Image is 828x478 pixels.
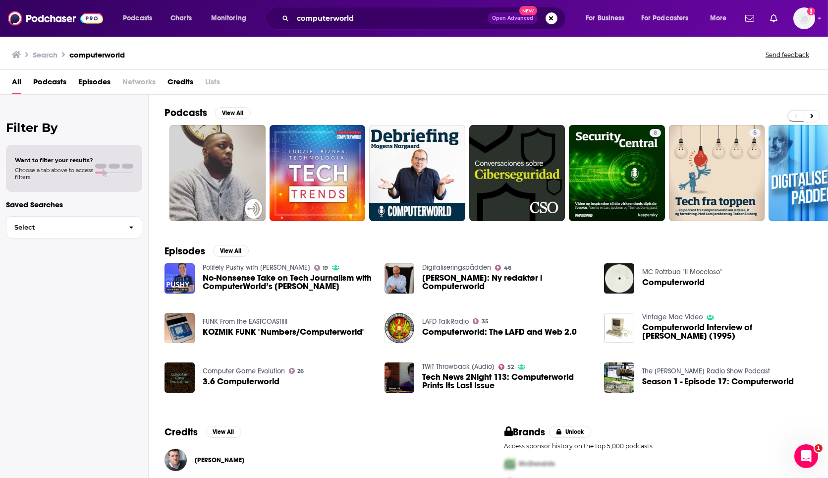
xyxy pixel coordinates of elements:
p: Saved Searches [6,200,142,209]
span: 26 [297,369,304,373]
a: All [12,74,21,94]
button: David BakerDavid Baker [165,444,473,476]
span: 35 [482,319,489,324]
a: 35 [473,318,489,324]
span: 5 [753,128,757,138]
a: FUNK From the EASTCOAST!!!! [203,317,287,326]
a: Computerworld Interview of Steve Jobs (1995) [642,323,812,340]
button: open menu [116,10,165,26]
img: Tech News 2Night 113: Computerworld Prints Its Last Issue [385,362,415,393]
h2: Filter By [6,120,142,135]
input: Search podcasts, credits, & more... [293,10,488,26]
img: Computerworld: The LAFD and Web 2.0 [385,313,415,343]
span: More [710,11,727,25]
button: View All [206,426,241,438]
p: Access sponsor history on the top 5,000 podcasts. [504,442,813,450]
span: For Podcasters [641,11,689,25]
h3: computerworld [69,50,125,60]
span: No-Nonsense Take on Tech Journalism with ComputerWorld’s [PERSON_NAME] [203,274,373,291]
div: Search podcasts, credits, & more... [275,7,575,30]
a: Computerworld: The LAFD and Web 2.0 [422,328,577,336]
button: Select [6,216,142,239]
a: Anders Løvøy: Ny redaktør i Computerworld [422,274,592,291]
button: open menu [204,10,259,26]
img: Computerworld Interview of Steve Jobs (1995) [604,313,634,343]
button: Unlock [549,426,591,438]
h2: Credits [165,426,198,438]
a: PodcastsView All [165,107,251,119]
a: EpisodesView All [165,245,249,257]
a: KOZMIK FUNK "Numbers/Computerworld" [165,313,195,343]
a: Episodes [78,74,110,94]
a: Tech News 2Night 113: Computerworld Prints Its Last Issue [422,373,592,390]
span: 8 [654,128,657,138]
a: Politely Pushy with Eric Chemi [203,263,310,272]
span: Want to filter your results? [15,157,93,164]
a: Show notifications dropdown [766,10,781,27]
a: Credits [167,74,193,94]
img: Computerworld [604,263,634,294]
a: David Baker [195,456,244,464]
span: Lists [205,74,220,94]
span: 1 [815,444,823,452]
a: 19 [314,265,329,271]
a: 8 [650,129,661,137]
span: 19 [323,266,328,270]
span: Monitoring [211,11,246,25]
span: 46 [504,266,511,270]
img: No-Nonsense Take on Tech Journalism with ComputerWorld’s Evan Schuman [165,263,195,294]
a: 3.6 Computerworld [203,377,279,386]
button: open menu [635,10,703,26]
a: Digitaliseringspådden [422,263,491,272]
a: Show notifications dropdown [741,10,758,27]
span: Open Advanced [492,16,533,21]
span: Computerworld Interview of [PERSON_NAME] (1995) [642,323,812,340]
button: View All [213,245,249,257]
button: Open AdvancedNew [488,12,538,24]
h2: Brands [504,426,546,438]
span: Logged in as WE_Broadcast [793,7,815,29]
a: MC Rotzbua "Il Moccioso" [642,268,722,276]
h3: Search [33,50,57,60]
a: 5 [669,125,765,221]
span: Choose a tab above to access filters. [15,167,93,180]
button: Show profile menu [793,7,815,29]
span: [PERSON_NAME]: Ny redaktør i Computerworld [422,274,592,291]
a: KOZMIK FUNK "Numbers/Computerworld" [203,328,365,336]
svg: Add a profile image [807,7,815,15]
img: Podchaser - Follow, Share and Rate Podcasts [8,9,103,28]
a: Computer Game Evolution [203,367,285,375]
a: 26 [289,368,304,374]
a: 52 [498,364,514,370]
a: CreditsView All [165,426,241,438]
button: open menu [579,10,637,26]
span: Podcasts [123,11,152,25]
a: Computerworld [642,278,705,287]
a: Podcasts [33,74,66,94]
a: Season 1 - Episode 17: Computerworld [642,377,794,386]
span: [PERSON_NAME] [195,456,244,464]
iframe: Intercom live chat [794,444,818,468]
h2: Podcasts [165,107,207,119]
img: Season 1 - Episode 17: Computerworld [604,362,634,393]
img: 3.6 Computerworld [165,362,195,393]
a: LAFD TalkRadio [422,317,469,326]
img: Anders Løvøy: Ny redaktør i Computerworld [385,263,415,294]
a: Vintage Mac Video [642,313,703,321]
button: Send feedback [763,51,812,59]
